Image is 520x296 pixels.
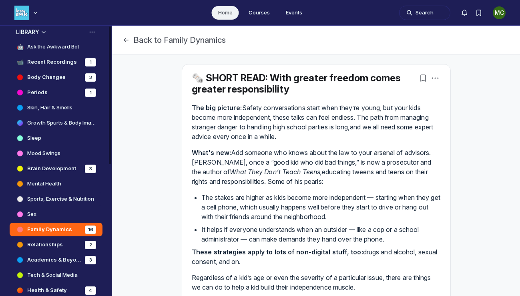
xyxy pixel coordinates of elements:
h4: Ask the Awkward Bot [27,43,79,51]
h4: Body Changes [27,73,66,81]
a: Growth Spurts & Body Image [10,116,102,130]
h4: Sex [27,210,36,218]
h4: Sleep [27,134,41,142]
button: Post actions [430,72,441,84]
h4: Skin, Hair & Smells [27,104,72,112]
a: 🤖Ask the Awkward Bot [10,40,102,54]
h4: Relationships [27,241,63,249]
a: 📹Recent Recordings1 [10,55,102,69]
a: 🗞️ SHORT READ: With greater freedom comes greater responsibility [192,72,401,95]
button: Less Awkward Hub logo [14,5,39,21]
h4: Growth Spurts & Body Image [27,119,96,127]
a: Sports, Exercise & Nutrition [10,192,102,206]
p: Add someone who knows about the law to your arsenal of advisors. [PERSON_NAME], once a “good kid ... [192,148,441,186]
a: Sex [10,207,102,221]
h4: Sports, Exercise & Nutrition [27,195,94,203]
h4: Mood Swings [27,149,60,157]
a: Body Changes3 [10,70,102,84]
button: Bookmarks [418,72,429,84]
p: Safety conversations start when they’re young, but your kids become more independent, these talks... [192,103,441,141]
a: Periods1 [10,86,102,99]
h4: Tech & Social Media [27,271,78,279]
button: View space group options [88,28,96,36]
a: Mental Health [10,177,102,191]
a: Relationships2 [10,238,102,252]
div: Collapse space [40,28,48,36]
strong: What's new: [192,149,231,157]
strong: The big picture: [192,104,242,112]
span: 🤖 [16,43,24,51]
a: Family Dynamics16 [10,223,102,236]
div: 2 [85,241,96,249]
span: 📹 [16,58,24,66]
header: Page Header [112,26,520,54]
h4: Recent Recordings [27,58,77,66]
p: It helps if everyone understands when an outsider — like a cop or a school administrator — can ma... [201,225,441,244]
div: 3 [85,256,96,264]
a: Courses [242,6,276,20]
div: 3 [85,73,96,82]
p: The stakes are higher as kids become more independent — starting when they get a cell phone, whic... [201,193,441,221]
div: 1 [85,89,96,97]
button: LIBRARYCollapse space [10,26,102,38]
h4: Periods [27,89,48,97]
a: Tech & Social Media [10,268,102,282]
h3: LIBRARY [16,28,39,36]
h4: Brain Development [27,165,76,173]
h4: Family Dynamics [27,226,72,234]
strong: These strategies apply to lots of non-digital stuff, too: [192,248,363,256]
div: 1 [85,58,96,66]
a: Skin, Hair & Smells [10,101,102,115]
button: Notifications [457,6,472,20]
div: 3 [85,165,96,173]
em: What They Don’t Teach Teens, [230,168,322,176]
img: Less Awkward Hub logo [14,6,29,20]
h4: Mental Health [27,180,61,188]
a: Home [212,6,239,20]
a: Sleep [10,131,102,145]
button: Search [399,6,450,20]
h4: Academics & Beyond [27,256,82,264]
div: 16 [85,226,96,234]
p: Regardless of a kid’s age or even the severity of a particular issue, there are things we can do ... [192,273,441,292]
button: User menu options [493,6,506,19]
p: drugs and alcohol, sexual consent, and on. [192,247,441,266]
a: Events [279,6,309,20]
a: Mood Swings [10,147,102,160]
div: MC [493,6,506,19]
h4: Health & Safety [27,286,67,294]
a: Brain Development3 [10,162,102,175]
div: 4 [85,286,96,295]
button: Back to Family Dynamics [122,34,226,46]
button: Bookmarks [472,6,486,20]
a: Academics & Beyond3 [10,253,102,267]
